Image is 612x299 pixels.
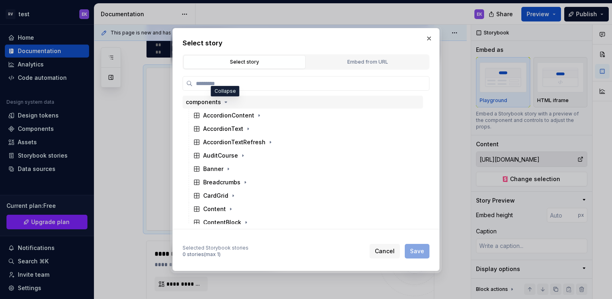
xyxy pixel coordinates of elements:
[203,178,240,186] div: Breadcrumbs
[183,38,429,48] h2: Select story
[186,98,221,106] div: components
[203,165,223,173] div: Banner
[203,111,254,120] div: AccordionContent
[203,138,266,146] div: AccordionTextRefresh
[203,125,243,133] div: AccordionText
[186,58,303,66] div: Select story
[203,218,241,226] div: ContentBlock
[309,58,426,66] div: Embed from URL
[370,244,400,258] button: Cancel
[183,245,249,251] div: Selected Storybook stories
[183,251,249,258] div: 0 stories (max 1)
[375,247,395,255] span: Cancel
[211,86,240,96] div: Collapse
[203,152,238,160] div: AuditCourse
[203,205,226,213] div: Content
[203,192,228,200] div: CardGrid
